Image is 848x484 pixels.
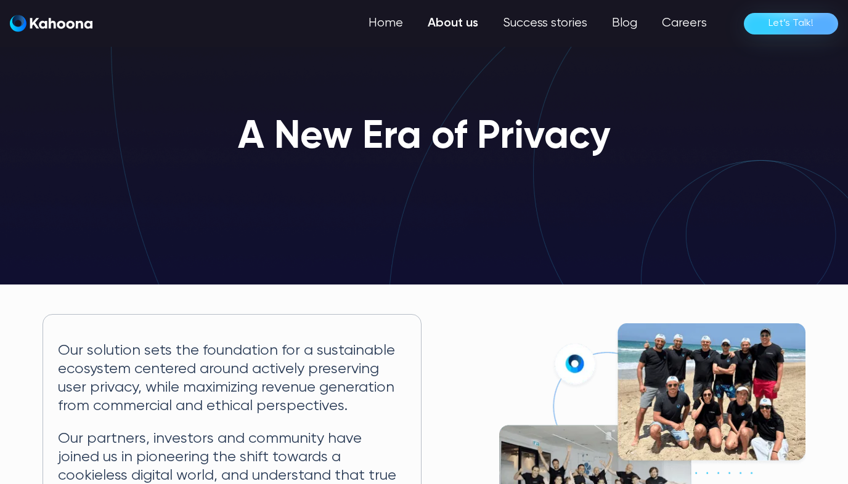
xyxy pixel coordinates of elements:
h1: A New Era of Privacy [238,116,611,159]
a: Careers [650,11,719,36]
img: Kahoona logo white [10,15,92,32]
p: Our solution sets the foundation for a sustainable ecosystem centered around actively preserving ... [58,342,406,415]
a: Let’s Talk! [744,13,838,34]
a: Success stories [491,11,600,36]
div: Let’s Talk! [768,14,813,33]
a: home [10,15,92,33]
a: Home [356,11,415,36]
a: Blog [600,11,650,36]
a: About us [415,11,491,36]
